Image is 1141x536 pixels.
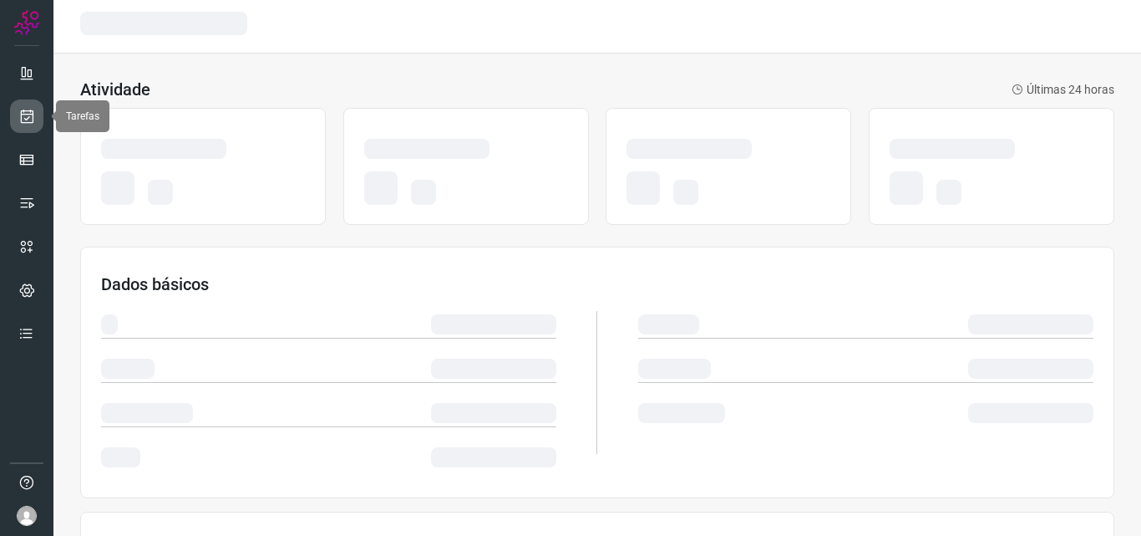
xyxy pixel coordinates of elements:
h3: Atividade [80,79,150,100]
span: Tarefas [66,110,99,122]
p: Últimas 24 horas [1012,81,1114,99]
img: avatar-user-boy.jpg [17,506,37,526]
img: Logo [14,10,39,35]
h3: Dados básicos [101,274,1093,294]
